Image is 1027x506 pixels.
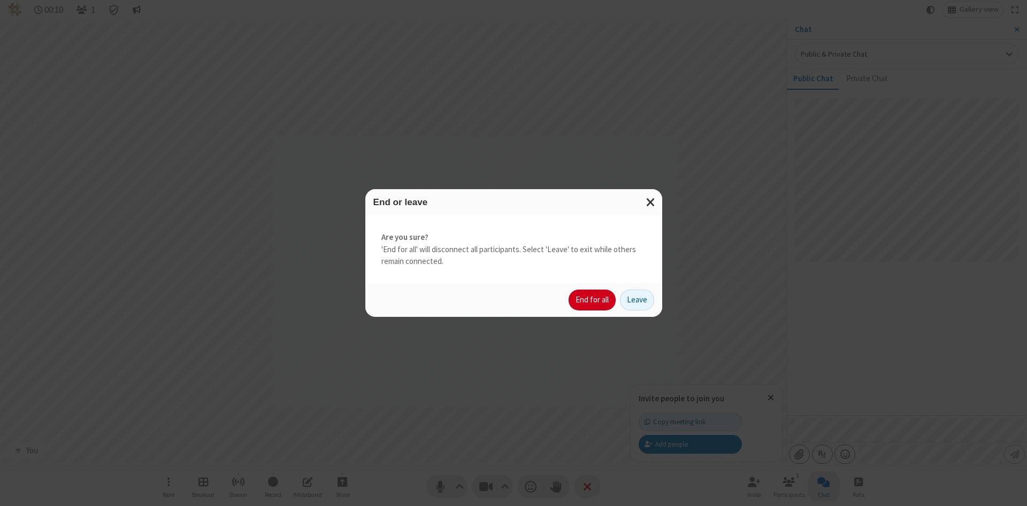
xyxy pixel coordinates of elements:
[365,215,662,284] div: 'End for all' will disconnect all participants. Select 'Leave' to exit while others remain connec...
[381,231,646,244] strong: Are you sure?
[373,197,654,207] h3: End or leave
[620,290,654,311] button: Leave
[640,189,662,215] button: Close modal
[569,290,616,311] button: End for all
